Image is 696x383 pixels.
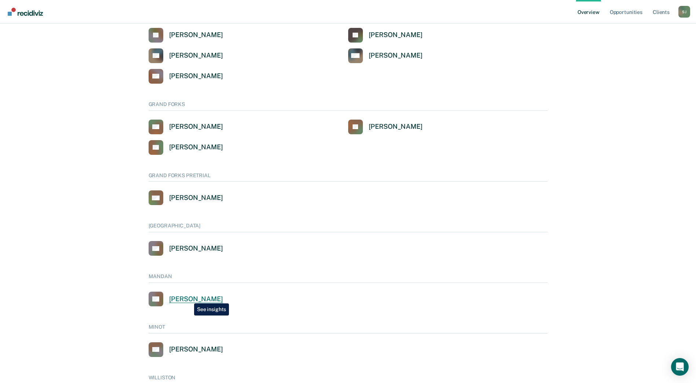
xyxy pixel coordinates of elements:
[149,172,548,182] div: GRAND FORKS PRETRIAL
[169,143,223,152] div: [PERSON_NAME]
[169,51,223,60] div: [PERSON_NAME]
[149,120,223,134] a: [PERSON_NAME]
[348,120,423,134] a: [PERSON_NAME]
[149,342,223,357] a: [PERSON_NAME]
[149,48,223,63] a: [PERSON_NAME]
[169,345,223,354] div: [PERSON_NAME]
[149,28,223,43] a: [PERSON_NAME]
[169,31,223,39] div: [PERSON_NAME]
[149,324,548,333] div: MINOT
[149,140,223,155] a: [PERSON_NAME]
[369,51,423,60] div: [PERSON_NAME]
[149,241,223,256] a: [PERSON_NAME]
[169,244,223,253] div: [PERSON_NAME]
[169,123,223,131] div: [PERSON_NAME]
[369,123,423,131] div: [PERSON_NAME]
[169,72,223,80] div: [PERSON_NAME]
[169,295,223,303] div: [PERSON_NAME]
[169,194,223,202] div: [PERSON_NAME]
[149,292,223,306] a: [PERSON_NAME]
[678,6,690,18] div: S J
[8,8,43,16] img: Recidiviz
[149,273,548,283] div: MANDAN
[149,101,548,111] div: GRAND FORKS
[149,69,223,84] a: [PERSON_NAME]
[369,31,423,39] div: [PERSON_NAME]
[149,190,223,205] a: [PERSON_NAME]
[678,6,690,18] button: Profile dropdown button
[149,223,548,232] div: [GEOGRAPHIC_DATA]
[348,28,423,43] a: [PERSON_NAME]
[348,48,423,63] a: [PERSON_NAME]
[671,358,689,376] div: Open Intercom Messenger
